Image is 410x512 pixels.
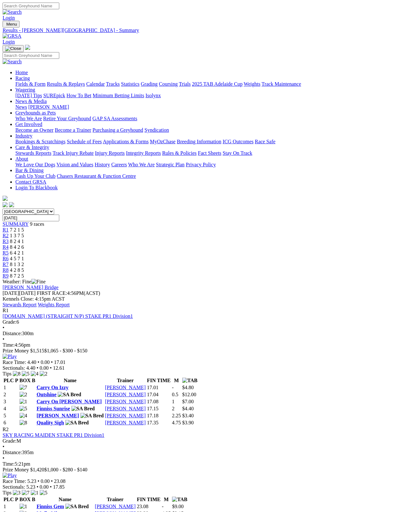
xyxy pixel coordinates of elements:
[3,39,15,44] a: Login
[147,413,171,419] td: 17.18
[15,81,45,87] a: Fields & Form
[3,473,17,478] img: Play
[30,221,44,227] span: 9 races
[3,233,9,238] a: R2
[172,399,175,404] text: 1
[37,365,38,371] span: •
[44,348,87,353] span: $1,065 - $300 - $150
[15,127,407,133] div: Get Involved
[111,162,127,167] a: Careers
[15,116,42,121] a: Who We Are
[3,267,9,273] a: R8
[20,378,31,383] span: BOX
[3,319,17,325] span: Grade:
[3,478,26,484] span: Race Time:
[32,497,35,502] span: B
[15,87,35,92] a: Wagering
[86,81,105,87] a: Calendar
[182,413,194,418] span: $3.40
[37,420,64,425] a: Quality Sigh
[40,490,47,496] img: 5
[3,455,4,461] span: •
[15,104,27,110] a: News
[3,3,59,9] input: Search
[3,432,104,438] a: SKY RACING MAIDEN STAKE PR1 Division1
[54,478,66,484] span: 23.08
[20,392,27,398] img: 2
[38,302,70,307] a: Weights Report
[172,406,175,411] text: 2
[4,378,14,383] span: PLC
[3,342,407,348] div: 4:56pm
[182,406,194,411] span: $4.40
[3,227,9,232] a: R1
[3,490,12,495] span: Tips
[105,399,146,404] a: [PERSON_NAME]
[37,413,79,418] a: [PERSON_NAME]
[10,239,24,244] span: 8 2 4 1
[3,202,8,207] img: facebook.svg
[3,196,8,201] img: logo-grsa-white.png
[141,81,158,87] a: Grading
[121,81,140,87] a: Statistics
[3,427,9,432] span: R2
[15,378,18,383] span: P
[37,399,102,404] a: Carry On [PERSON_NAME]
[244,81,260,87] a: Weights
[105,406,146,411] a: [PERSON_NAME]
[40,365,49,371] span: 0.00
[172,420,181,425] text: 4.75
[20,504,27,509] img: 1
[10,273,24,279] span: 8 7 2 5
[20,399,27,405] img: 1
[172,385,174,390] text: -
[128,162,155,167] a: Who We Are
[15,145,49,150] a: Care & Integrity
[15,122,42,127] a: Get Involved
[25,45,30,50] img: logo-grsa-white.png
[67,139,102,144] a: Schedule of Fees
[156,162,184,167] a: Strategic Plan
[13,371,20,377] img: 8
[37,290,67,296] span: FIRST RACE:
[172,413,181,418] text: 2.25
[105,420,146,425] a: [PERSON_NAME]
[3,21,20,28] button: Toggle navigation
[27,359,36,365] span: 4.40
[15,93,407,98] div: Wagering
[147,406,171,412] td: 17.15
[26,484,35,490] span: 5.23
[3,444,4,449] span: •
[161,496,171,503] th: M
[3,420,19,426] td: 6
[3,15,15,20] a: Login
[15,150,51,156] a: Stewards Reports
[15,173,407,179] div: Bar & Dining
[3,273,9,279] span: R9
[51,478,53,484] span: •
[105,385,146,390] a: [PERSON_NAME]
[3,256,9,261] a: R6
[3,262,9,267] a: R7
[47,81,85,87] a: Results & Replays
[3,359,26,365] span: Race Time:
[94,162,110,167] a: History
[20,406,27,412] img: 5
[15,104,407,110] div: News & Media
[103,139,149,144] a: Applications & Forms
[15,133,32,138] a: Industry
[3,52,59,59] input: Search
[36,377,104,384] th: Name
[58,392,81,398] img: SA Bred
[41,478,50,484] span: 0.00
[9,202,14,207] img: twitter.svg
[93,116,137,121] a: GAP SA Assessments
[198,150,221,156] a: Fact Sheets
[126,150,161,156] a: Integrity Reports
[223,139,253,144] a: ICG Outcomes
[172,497,187,502] img: TAB
[40,371,47,377] img: 2
[145,93,161,98] a: Isolynx
[3,279,45,284] span: Weather: Fine
[67,93,92,98] a: How To Bet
